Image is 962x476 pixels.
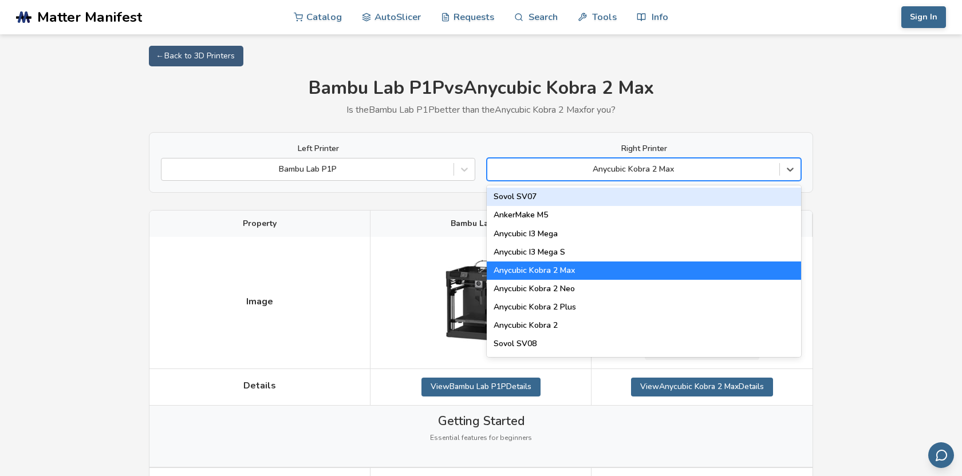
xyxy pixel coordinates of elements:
[149,105,813,115] p: Is the Bambu Lab P1P better than the Anycubic Kobra 2 Max for you?
[631,378,773,396] a: ViewAnycubic Kobra 2 MaxDetails
[430,434,532,442] span: Essential features for beginners
[438,414,525,428] span: Getting Started
[37,9,142,25] span: Matter Manifest
[149,46,243,66] a: ← Back to 3D Printers
[487,144,801,153] label: Right Printer
[424,245,538,360] img: Bambu Lab P1P
[243,380,276,391] span: Details
[487,261,801,280] div: Anycubic Kobra 2 Max
[161,144,475,153] label: Left Printer
[451,219,511,228] span: Bambu Lab P1P
[928,442,954,468] button: Send feedback via email
[487,353,801,371] div: Creality Hi
[487,316,801,335] div: Anycubic Kobra 2
[487,335,801,353] div: Sovol SV08
[487,206,801,224] div: AnkerMake M5
[167,165,169,174] input: Bambu Lab P1P
[421,378,541,396] a: ViewBambu Lab P1PDetails
[901,6,946,28] button: Sign In
[487,188,801,206] div: Sovol SV07
[243,219,277,228] span: Property
[246,296,273,307] span: Image
[487,243,801,261] div: Anycubic I3 Mega S
[487,298,801,316] div: Anycubic Kobra 2 Plus
[487,280,801,298] div: Anycubic Kobra 2 Neo
[493,165,495,174] input: Anycubic Kobra 2 MaxSovol SV07AnkerMake M5Anycubic I3 MegaAnycubic I3 Mega SAnycubic Kobra 2 MaxA...
[487,225,801,243] div: Anycubic I3 Mega
[149,78,813,99] h1: Bambu Lab P1P vs Anycubic Kobra 2 Max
